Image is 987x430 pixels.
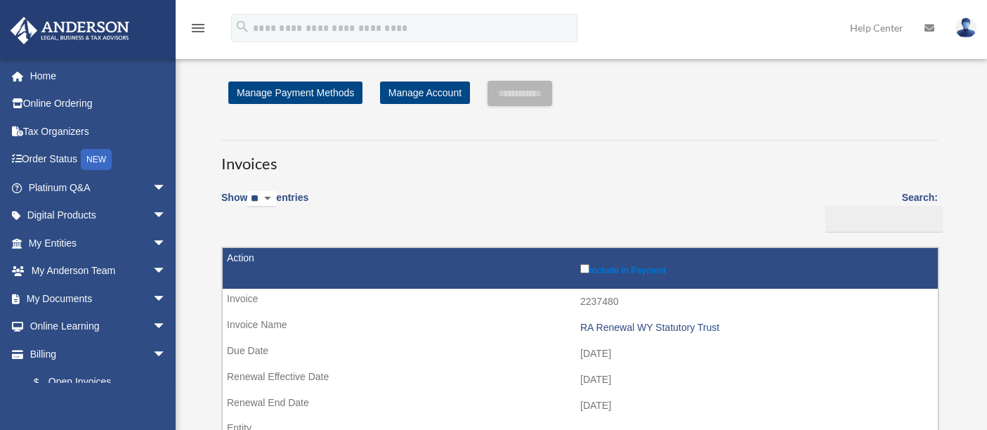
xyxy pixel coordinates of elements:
[190,20,207,37] i: menu
[10,229,188,257] a: My Entitiesarrow_drop_down
[152,202,181,230] span: arrow_drop_down
[152,257,181,286] span: arrow_drop_down
[41,374,48,391] span: $
[152,174,181,202] span: arrow_drop_down
[152,340,181,369] span: arrow_drop_down
[825,206,943,233] input: Search:
[10,174,188,202] a: Platinum Q&Aarrow_drop_down
[235,19,250,34] i: search
[10,313,188,341] a: Online Learningarrow_drop_down
[821,189,938,233] label: Search:
[10,117,188,145] a: Tax Organizers
[10,145,188,174] a: Order StatusNEW
[221,140,938,175] h3: Invoices
[955,18,976,38] img: User Pic
[152,313,181,341] span: arrow_drop_down
[10,202,188,230] a: Digital Productsarrow_drop_down
[580,322,931,334] div: RA Renewal WY Statutory Trust
[152,285,181,313] span: arrow_drop_down
[580,261,931,275] label: Include in Payment
[223,393,938,419] td: [DATE]
[10,257,188,285] a: My Anderson Teamarrow_drop_down
[221,189,308,221] label: Show entries
[6,17,133,44] img: Anderson Advisors Platinum Portal
[10,62,188,90] a: Home
[10,90,188,118] a: Online Ordering
[10,340,181,368] a: Billingarrow_drop_down
[247,191,276,207] select: Showentries
[20,368,174,397] a: $Open Invoices
[10,285,188,313] a: My Documentsarrow_drop_down
[223,367,938,393] td: [DATE]
[81,149,112,170] div: NEW
[152,229,181,258] span: arrow_drop_down
[223,341,938,367] td: [DATE]
[190,25,207,37] a: menu
[580,264,589,273] input: Include in Payment
[228,82,362,104] a: Manage Payment Methods
[380,82,470,104] a: Manage Account
[223,289,938,315] td: 2237480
